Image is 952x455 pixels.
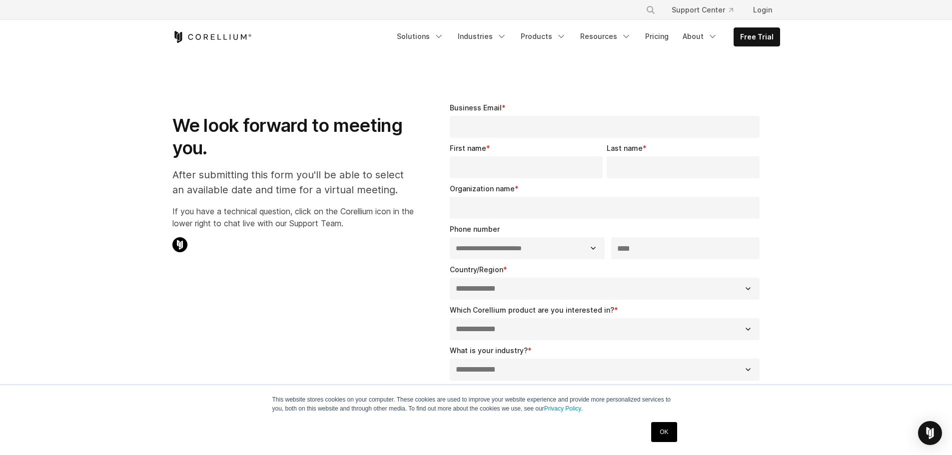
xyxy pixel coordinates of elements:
span: First name [450,144,486,152]
a: Free Trial [734,28,780,46]
a: Industries [452,27,513,45]
img: Corellium Chat Icon [172,237,187,252]
a: Resources [574,27,637,45]
p: If you have a technical question, click on the Corellium icon in the lower right to chat live wit... [172,205,414,229]
span: Phone number [450,225,500,233]
span: Country/Region [450,265,503,274]
p: After submitting this form you'll be able to select an available date and time for a virtual meet... [172,167,414,197]
span: Last name [607,144,643,152]
a: OK [651,422,677,442]
div: Open Intercom Messenger [918,421,942,445]
div: Navigation Menu [391,27,780,46]
span: Business Email [450,103,502,112]
a: Support Center [664,1,741,19]
a: Products [515,27,572,45]
div: Navigation Menu [634,1,780,19]
span: What is your industry? [450,346,528,355]
button: Search [642,1,660,19]
a: Login [745,1,780,19]
a: Corellium Home [172,31,252,43]
a: Privacy Policy. [544,405,583,412]
h1: We look forward to meeting you. [172,114,414,159]
p: This website stores cookies on your computer. These cookies are used to improve your website expe... [272,395,680,413]
a: Pricing [639,27,675,45]
span: Organization name [450,184,515,193]
a: About [677,27,724,45]
a: Solutions [391,27,450,45]
span: Which Corellium product are you interested in? [450,306,614,314]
